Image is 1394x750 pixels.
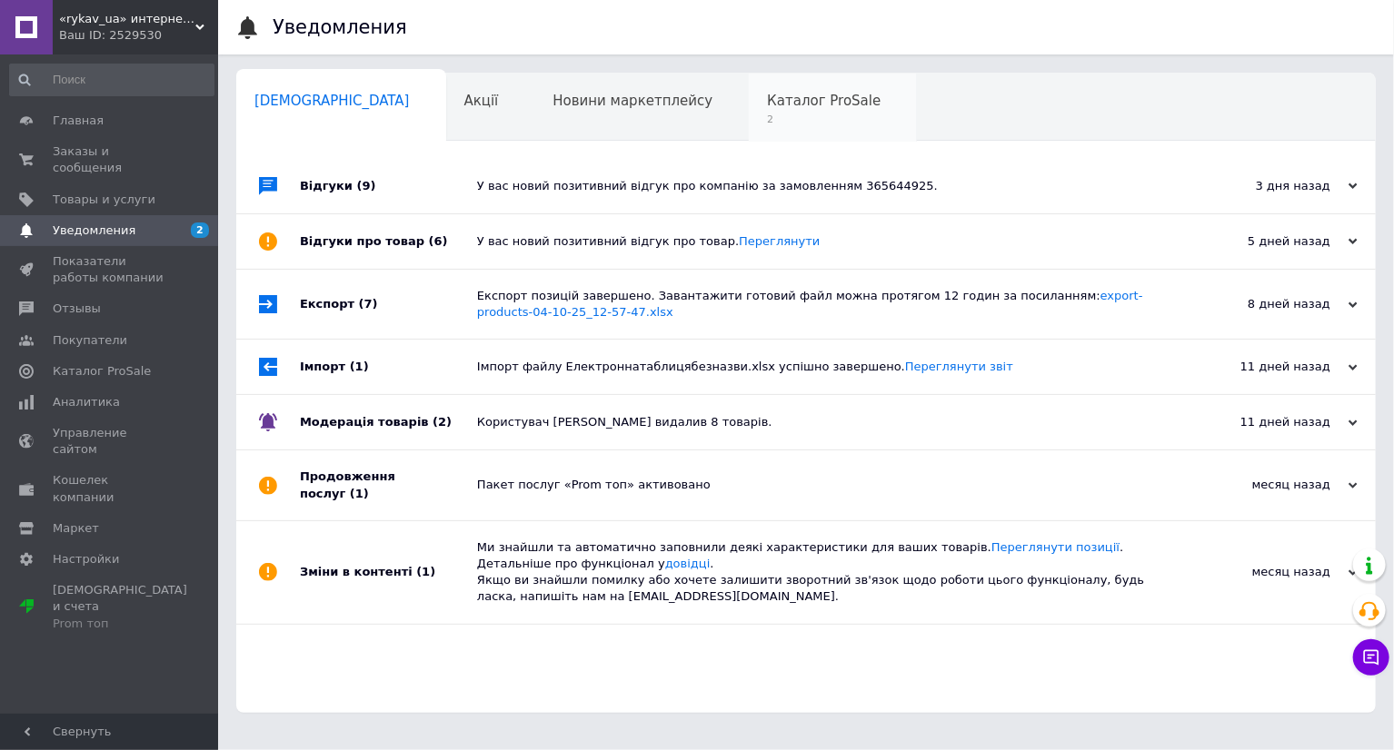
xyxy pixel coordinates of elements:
button: Чат с покупателем [1353,639,1389,676]
span: (1) [350,360,369,373]
a: Переглянути [739,234,820,248]
span: (6) [429,234,448,248]
span: Показатели работы компании [53,253,168,286]
span: [DEMOGRAPHIC_DATA] и счета [53,582,187,632]
div: Зміни в контенті [300,521,477,624]
span: Управление сайтом [53,425,168,458]
span: Кошелек компании [53,472,168,505]
div: Експорт [300,270,477,339]
span: (7) [359,297,378,311]
span: Аналитика [53,394,120,410]
a: export-products-04-10-25_12-57-47.xlsx [477,289,1143,319]
span: 2 [767,113,881,126]
span: Заказы и сообщения [53,143,168,176]
span: (2) [433,415,452,429]
div: месяц назад [1176,477,1358,493]
span: «rykav_ua» интернет магазин одежды и обуви [59,11,195,27]
a: Переглянути звіт [905,360,1013,373]
span: Новини маркетплейсу [553,93,712,109]
div: Prom топ [53,616,187,632]
div: Експорт позицій завершено. Завантажити готовий файл можна протягом 12 годин за посиланням: [477,288,1176,321]
span: Товары и услуги [53,192,155,208]
span: (1) [350,487,369,500]
div: Ми знайшли та автоматично заповнили деякі характеристики для ваших товарів. . Детальніше про функ... [477,539,1176,606]
div: Пакет послуг «Prom топ» активовано [477,477,1176,493]
div: Модерація товарів [300,395,477,449]
div: 11 дней назад [1176,359,1358,375]
span: Маркет [53,520,99,537]
span: Покупатели [53,332,127,349]
div: месяц назад [1176,564,1358,580]
a: Переглянути позиції [991,540,1120,554]
div: Продовження послуг [300,450,477,519]
div: Користувач [PERSON_NAME] видалив 8 товарів. [477,414,1176,430]
a: довідці [665,557,711,570]
input: Поиск [9,64,214,96]
div: Імпорт файлу Електроннатаблицябезназви.xlsx успішно завершено. [477,359,1176,375]
div: Відгуки про товар [300,214,477,269]
div: 8 дней назад [1176,296,1358,312]
div: 5 дней назад [1176,233,1358,250]
span: Настройки [53,551,119,567]
span: Каталог ProSale [767,93,881,109]
div: Відгуки [300,159,477,213]
div: У вас новий позитивний відгук про товар. [477,233,1176,250]
div: Імпорт [300,340,477,394]
h1: Уведомления [273,16,407,38]
span: Акції [464,93,499,109]
div: 11 дней назад [1176,414,1358,430]
span: (9) [357,179,376,192]
span: (1) [416,565,435,578]
div: Ваш ID: 2529530 [59,27,218,44]
span: Отзывы [53,301,101,317]
div: У вас новий позитивний відгук про компанію за замовленням 365644925. [477,178,1176,194]
div: 3 дня назад [1176,178,1358,194]
span: Каталог ProSale [53,363,151,380]
span: 2 [191,222,209,238]
span: Главная [53,113,104,129]
span: [DEMOGRAPHIC_DATA] [254,93,410,109]
span: Уведомления [53,222,135,239]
